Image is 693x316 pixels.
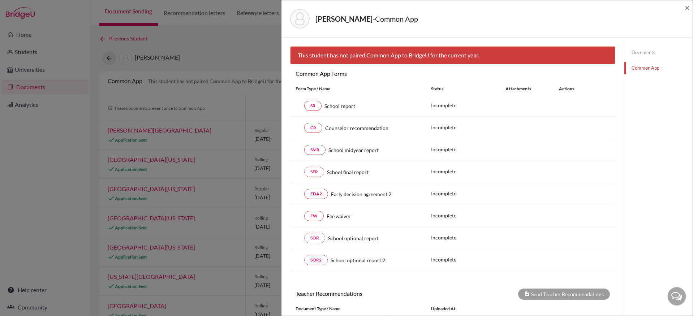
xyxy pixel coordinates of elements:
[505,86,550,92] div: Attachments
[518,289,610,300] div: Send Teacher Recommendations
[290,306,426,312] div: Document Type / Name
[331,190,391,198] span: Early decision agreement 2
[431,234,505,241] p: Incomplete
[431,190,505,197] p: Incomplete
[324,102,355,110] span: School report
[290,70,453,77] h6: Common App Forms
[431,86,505,92] div: Status
[431,146,505,153] p: Incomplete
[290,46,615,64] div: This student has not paired Common App to BridgeU for the current year.
[431,256,505,263] p: Incomplete
[304,233,325,243] a: SOR
[431,168,505,175] p: Incomplete
[304,145,326,155] a: SMR
[304,123,322,133] a: CR
[304,189,328,199] a: EDA2
[685,2,690,13] span: ×
[331,256,385,264] span: School optional report 2
[315,14,373,23] strong: [PERSON_NAME]
[373,14,418,23] span: - Common App
[431,101,505,109] p: Incomplete
[431,212,505,219] p: Incomplete
[325,124,388,132] span: Counselor recommendation
[304,101,322,111] a: SR
[431,124,505,131] p: Incomplete
[327,168,369,176] span: School final report
[290,290,453,297] h6: Teacher Recommendations
[426,306,534,312] div: Uploaded at
[327,212,351,220] span: Fee waiver
[550,86,595,92] div: Actions
[685,3,690,12] button: Close
[624,46,693,59] a: Documents
[304,167,324,177] a: SFR
[304,255,328,265] a: SOR2
[328,234,379,242] span: School optional report
[290,86,426,92] div: Form Type / Name
[624,62,693,74] a: Common App
[304,211,324,221] a: FW
[328,146,379,154] span: School midyear report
